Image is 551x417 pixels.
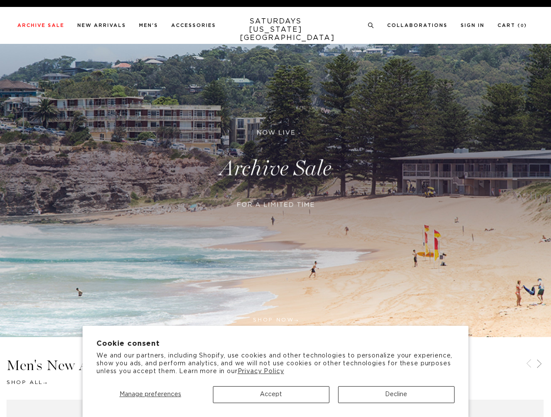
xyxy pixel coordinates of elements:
button: Decline [338,386,455,403]
h3: Men's New Arrivals [7,358,544,373]
a: Shop All [7,380,47,385]
a: SATURDAYS[US_STATE][GEOGRAPHIC_DATA] [240,17,312,42]
p: We and our partners, including Shopify, use cookies and other technologies to personalize your ex... [96,352,455,376]
a: Collaborations [387,23,448,28]
a: Accessories [171,23,216,28]
a: Privacy Policy [238,368,284,374]
span: Manage preferences [119,391,181,397]
a: New Arrivals [77,23,126,28]
a: Archive Sale [17,23,64,28]
small: 0 [521,24,524,28]
button: Manage preferences [96,386,204,403]
a: Cart (0) [498,23,527,28]
a: Men's [139,23,158,28]
h2: Cookie consent [96,340,455,348]
button: Accept [213,386,329,403]
a: Sign In [461,23,485,28]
